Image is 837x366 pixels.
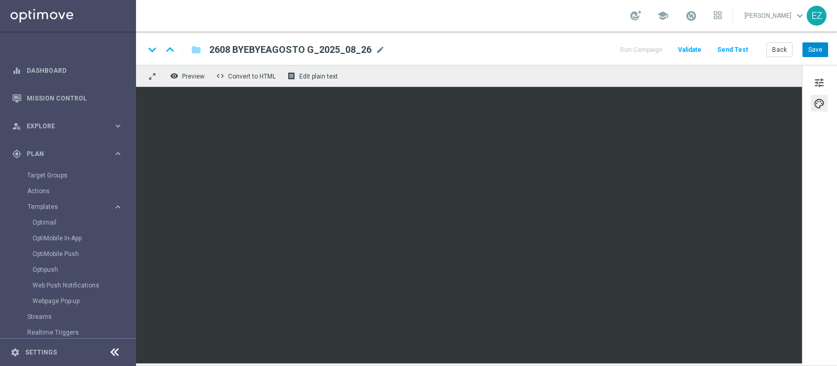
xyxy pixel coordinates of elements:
i: keyboard_arrow_right [113,149,123,159]
a: OptiMobile Push [32,250,109,258]
i: gps_fixed [12,149,21,159]
button: equalizer Dashboard [12,66,123,75]
a: Optipush [32,265,109,274]
i: equalizer [12,66,21,75]
span: tune [813,76,825,90]
button: Validate [676,43,703,57]
div: Realtime Triggers [27,325,135,340]
a: Webpage Pop-up [32,297,109,305]
div: Optimail [32,215,135,230]
i: person_search [12,121,21,131]
a: Streams [27,313,109,321]
div: Actions [27,183,135,199]
a: Target Groups [27,171,109,180]
button: Templates keyboard_arrow_right [27,203,123,211]
button: code Convert to HTML [213,69,280,83]
a: Optimail [32,218,109,227]
i: keyboard_arrow_right [113,202,123,212]
button: Send Test [716,43,750,57]
span: palette [813,97,825,110]
button: Mission Control [12,94,123,103]
span: Convert to HTML [228,73,276,80]
span: mode_edit [376,45,385,54]
div: Templates [28,204,113,210]
div: Web Push Notifications [32,278,135,293]
span: 2608 BYEBYEAGOSTO G_2025_08_26 [209,43,371,56]
a: Settings [25,349,57,356]
div: Streams [27,309,135,325]
a: Dashboard [27,57,123,84]
span: Validate [678,46,702,53]
a: OptiMobile In-App [32,234,109,242]
span: code [216,72,224,80]
i: receipt [287,72,296,80]
button: tune [811,74,828,91]
i: keyboard_arrow_right [113,121,123,131]
div: Dashboard [12,57,123,84]
div: Webpage Pop-up [32,293,135,309]
a: Mission Control [27,84,123,112]
div: Mission Control [12,84,123,112]
i: remove_red_eye [170,72,178,80]
div: Templates [27,199,135,309]
span: Preview [182,73,205,80]
div: Target Groups [27,168,135,183]
i: keyboard_arrow_up [162,42,178,58]
a: Web Push Notifications [32,281,109,290]
span: Plan [27,151,113,157]
button: palette [811,95,828,112]
button: folder [190,41,202,58]
i: keyboard_arrow_down [144,42,160,58]
a: Realtime Triggers [27,328,109,337]
button: remove_red_eye Preview [167,69,209,83]
div: Plan [12,149,113,159]
a: [PERSON_NAME]keyboard_arrow_down [743,8,807,24]
div: OptiMobile Push [32,246,135,262]
div: OptiMobile In-App [32,230,135,246]
i: folder [191,43,201,56]
div: Explore [12,121,113,131]
div: EZ [807,6,827,26]
div: Optipush [32,262,135,278]
span: Explore [27,123,113,129]
button: person_search Explore keyboard_arrow_right [12,122,123,130]
span: Edit plain text [299,73,338,80]
button: receipt Edit plain text [285,69,343,83]
button: Save [802,42,828,57]
span: school [657,10,669,21]
a: Actions [27,187,109,195]
span: Templates [28,204,103,210]
i: settings [10,348,20,357]
button: gps_fixed Plan keyboard_arrow_right [12,150,123,158]
span: keyboard_arrow_down [794,10,806,21]
button: Back [766,42,793,57]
